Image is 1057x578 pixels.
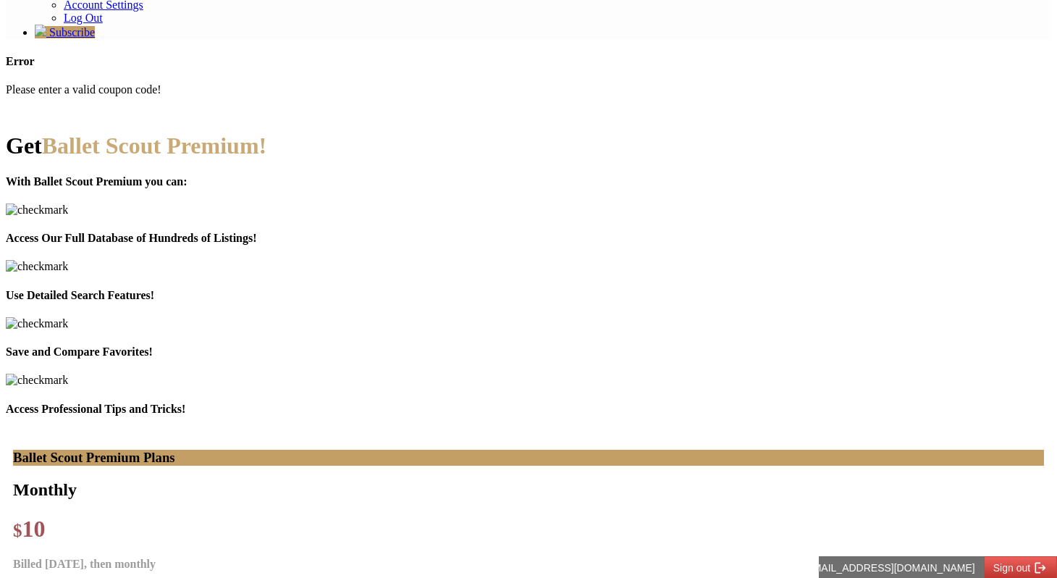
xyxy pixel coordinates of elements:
[64,12,103,24] a: Log Out
[6,317,68,330] img: checkmark
[49,26,95,38] span: Subscribe
[6,204,68,217] img: checkmark
[6,232,1051,245] h4: Access Our Full Database of Hundreds of Listings!
[6,83,1051,96] p: Please enter a valid coupon code!
[13,480,1044,500] h2: Monthly
[13,516,1044,543] h1: 10
[6,133,1051,159] h1: Get
[6,374,68,387] img: checkmark
[6,345,1051,359] h4: Save and Compare Favorites!
[35,25,46,36] img: gem.svg
[6,175,1051,188] h4: With Ballet Scout Premium you can:
[6,289,1051,302] h4: Use Detailed Search Features!
[42,133,266,159] span: Ballet Scout Premium!
[13,450,1044,466] h3: Ballet Scout Premium Plans
[13,558,1044,571] h4: Billed [DATE], then monthly
[174,6,211,17] span: Sign out
[6,55,1051,68] h4: Error
[6,260,68,273] img: checkmark
[13,521,22,540] span: $
[35,26,95,38] a: Subscribe
[6,403,1051,416] h4: Access Professional Tips and Tricks!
